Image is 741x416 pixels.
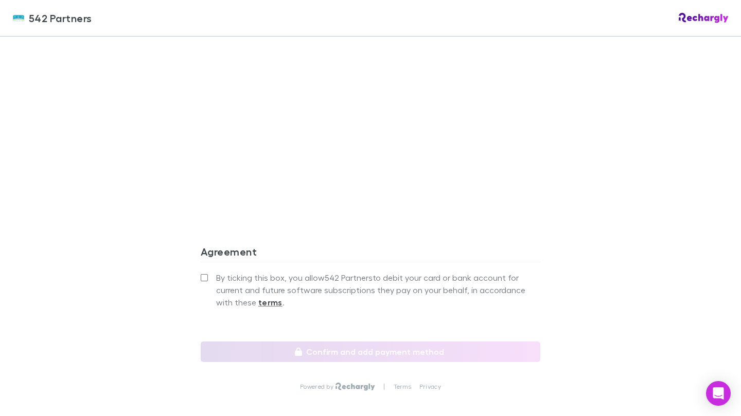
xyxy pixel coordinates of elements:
[29,10,92,26] span: 542 Partners
[336,383,375,391] img: Rechargly Logo
[201,341,540,362] button: Confirm and add payment method
[216,272,540,309] span: By ticking this box, you allow 542 Partners to debit your card or bank account for current and fu...
[12,12,25,24] img: 542 Partners's Logo
[679,13,729,23] img: Rechargly Logo
[201,245,540,262] h3: Agreement
[394,383,411,391] a: Terms
[383,383,385,391] p: |
[300,383,336,391] p: Powered by
[706,381,731,406] div: Open Intercom Messenger
[419,383,441,391] a: Privacy
[258,297,283,308] strong: terms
